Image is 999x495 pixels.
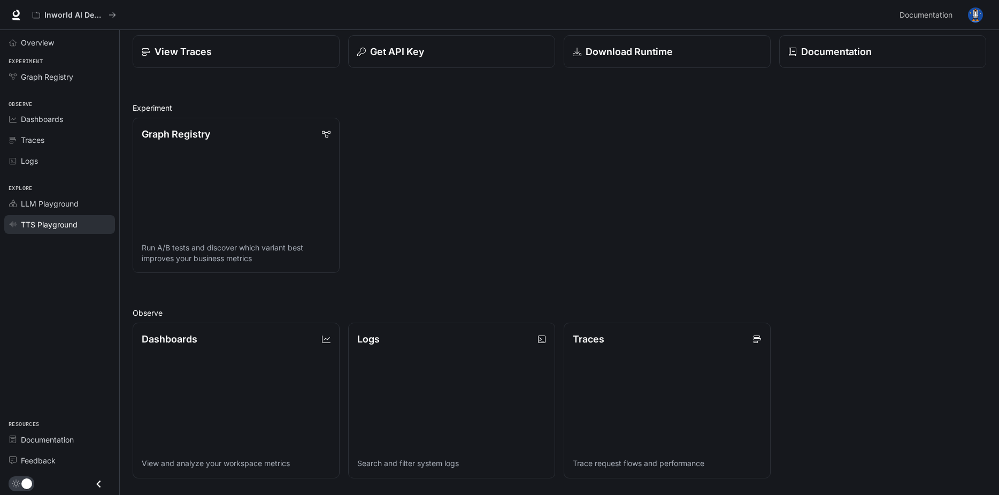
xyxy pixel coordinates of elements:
[357,332,380,346] p: Logs
[155,44,212,59] p: View Traces
[779,35,986,68] a: Documentation
[133,323,340,478] a: DashboardsView and analyze your workspace metrics
[21,134,44,146] span: Traces
[564,35,771,68] a: Download Runtime
[895,4,960,26] a: Documentation
[573,332,604,346] p: Traces
[142,332,197,346] p: Dashboards
[370,44,424,59] p: Get API Key
[4,33,115,52] a: Overview
[4,430,115,449] a: Documentation
[4,451,115,470] a: Feedback
[564,323,771,478] a: TracesTrace request flows and performance
[21,455,56,466] span: Feedback
[4,110,115,128] a: Dashboards
[28,4,121,26] button: All workspaces
[21,113,63,125] span: Dashboards
[348,35,555,68] button: Get API Key
[142,127,210,141] p: Graph Registry
[133,35,340,68] a: View Traces
[21,155,38,166] span: Logs
[4,194,115,213] a: LLM Playground
[586,44,673,59] p: Download Runtime
[142,242,331,264] p: Run A/B tests and discover which variant best improves your business metrics
[21,198,79,209] span: LLM Playground
[87,473,111,495] button: Close drawer
[133,102,986,113] h2: Experiment
[965,4,986,26] button: User avatar
[900,9,952,22] span: Documentation
[4,151,115,170] a: Logs
[133,118,340,273] a: Graph RegistryRun A/B tests and discover which variant best improves your business metrics
[21,37,54,48] span: Overview
[968,7,983,22] img: User avatar
[44,11,104,20] p: Inworld AI Demos
[357,458,546,469] p: Search and filter system logs
[4,131,115,149] a: Traces
[801,44,872,59] p: Documentation
[4,215,115,234] a: TTS Playground
[133,307,986,318] h2: Observe
[21,71,73,82] span: Graph Registry
[21,219,78,230] span: TTS Playground
[573,458,762,469] p: Trace request flows and performance
[21,477,32,489] span: Dark mode toggle
[348,323,555,478] a: LogsSearch and filter system logs
[21,434,74,445] span: Documentation
[4,67,115,86] a: Graph Registry
[142,458,331,469] p: View and analyze your workspace metrics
